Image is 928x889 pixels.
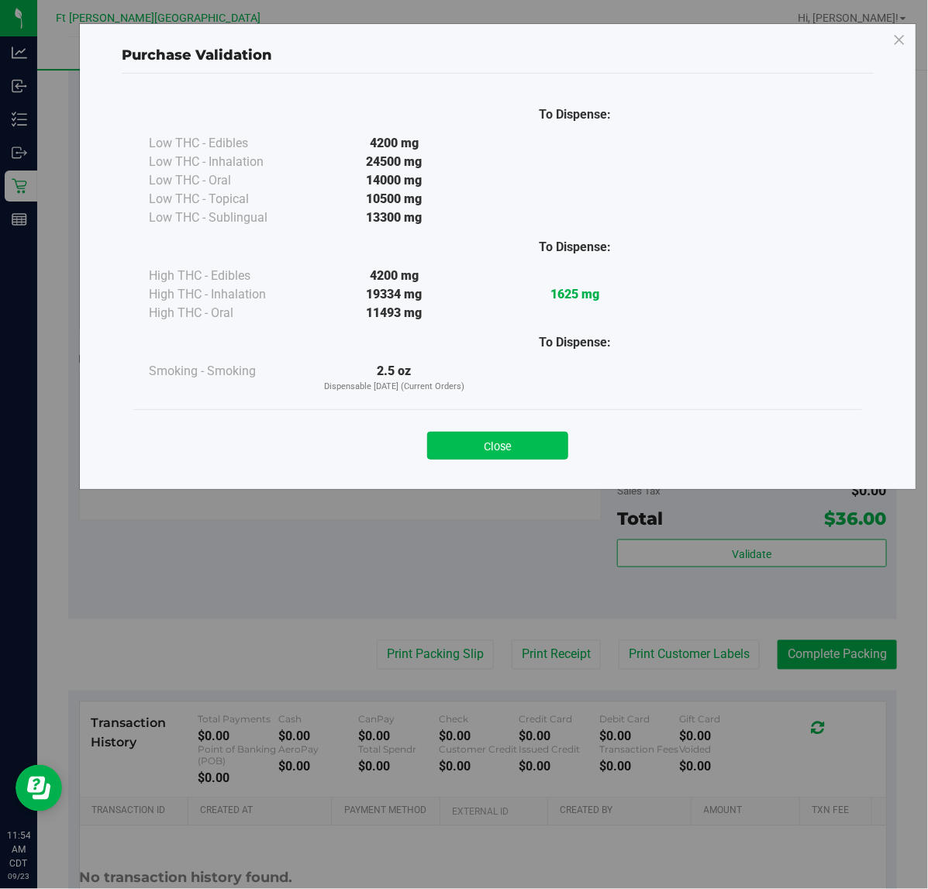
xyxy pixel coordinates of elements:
strong: 1625 mg [550,287,599,302]
div: To Dispense: [485,238,665,257]
span: Purchase Validation [122,47,272,64]
div: Smoking - Smoking [149,362,304,381]
div: Low THC - Sublingual [149,208,304,227]
div: 13300 mg [304,208,485,227]
div: 2.5 oz [304,362,485,394]
div: High THC - Edibles [149,267,304,285]
p: Dispensable [DATE] (Current Orders) [304,381,485,394]
div: To Dispense: [485,105,665,124]
div: Low THC - Inhalation [149,153,304,171]
div: 4200 mg [304,134,485,153]
div: High THC - Inhalation [149,285,304,304]
div: Low THC - Edibles [149,134,304,153]
div: 11493 mg [304,304,485,322]
div: 10500 mg [304,190,485,208]
div: 14000 mg [304,171,485,190]
iframe: Resource center [16,765,62,811]
div: 4200 mg [304,267,485,285]
div: 19334 mg [304,285,485,304]
div: High THC - Oral [149,304,304,322]
div: 24500 mg [304,153,485,171]
div: Low THC - Topical [149,190,304,208]
div: To Dispense: [485,333,665,352]
button: Close [427,432,568,460]
div: Low THC - Oral [149,171,304,190]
